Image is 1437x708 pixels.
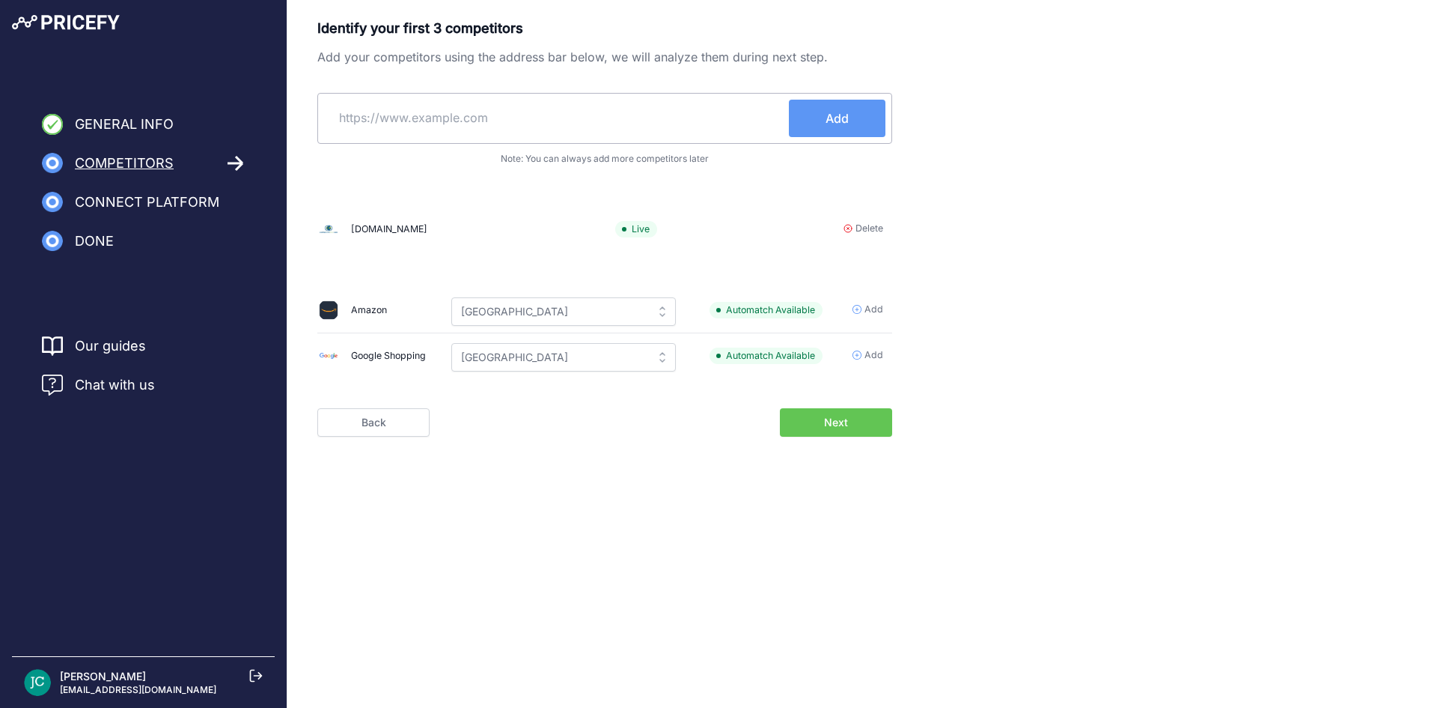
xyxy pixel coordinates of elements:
[710,302,823,319] span: Automatch Available
[324,100,789,136] input: https://www.example.com
[75,375,155,396] span: Chat with us
[317,153,892,165] p: Note: You can always add more competitors later
[789,100,885,137] button: Add
[60,669,216,684] p: [PERSON_NAME]
[826,109,849,127] span: Add
[75,114,174,135] span: General Info
[710,348,823,365] span: Automatch Available
[317,408,430,437] a: Back
[317,18,892,39] p: Identify your first 3 competitors
[75,192,219,213] span: Connect Platform
[864,348,883,363] span: Add
[42,375,155,396] a: Chat with us
[451,343,676,372] input: Please select a country
[75,153,174,174] span: Competitors
[824,415,848,430] span: Next
[451,297,676,326] input: Please select a country
[855,222,883,236] span: Delete
[75,231,114,252] span: Done
[780,408,892,437] button: Next
[75,336,146,357] a: Our guides
[864,303,883,317] span: Add
[351,349,426,363] div: Google Shopping
[317,48,892,66] p: Add your competitors using the address bar below, we will analyze them during next step.
[60,684,216,696] p: [EMAIL_ADDRESS][DOMAIN_NAME]
[351,303,387,318] div: Amazon
[351,223,427,237] div: [DOMAIN_NAME]
[12,15,120,30] img: Pricefy Logo
[615,221,657,238] span: Live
